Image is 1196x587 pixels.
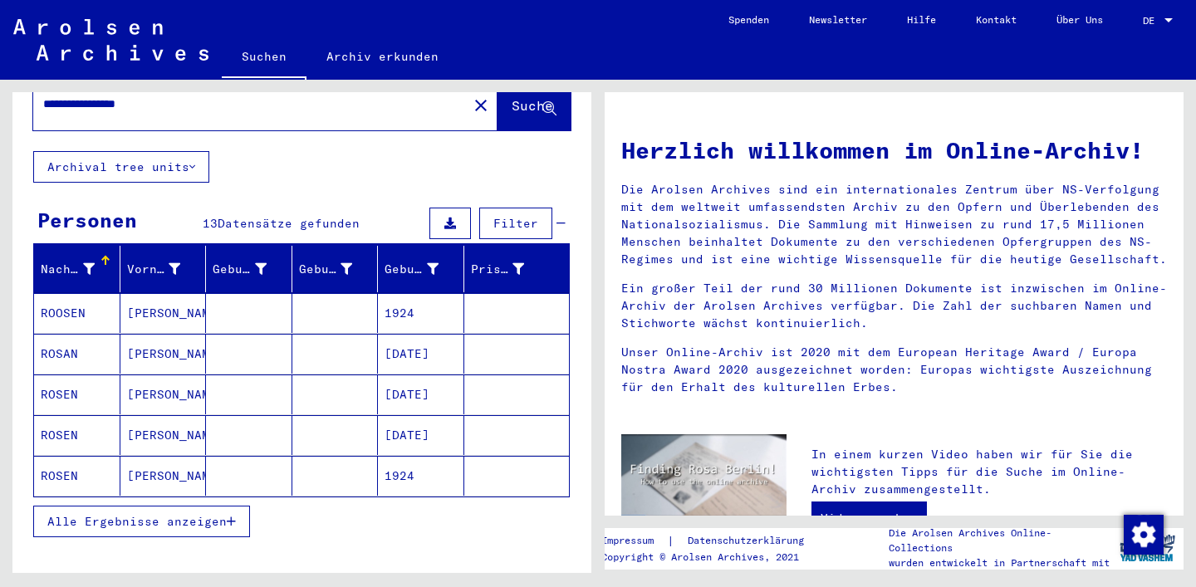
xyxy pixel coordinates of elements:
span: DE [1143,15,1161,27]
div: Nachname [41,256,120,282]
div: Personen [37,205,137,235]
mat-cell: [PERSON_NAME] [120,334,207,374]
div: | [601,532,824,550]
div: Geburtsname [213,256,292,282]
mat-cell: [PERSON_NAME] [120,415,207,455]
a: Datenschutzerklärung [674,532,824,550]
mat-cell: ROSEN [34,456,120,496]
p: In einem kurzen Video haben wir für Sie die wichtigsten Tipps für die Suche im Online-Archiv zusa... [811,446,1167,498]
a: Archiv erkunden [306,37,458,76]
mat-cell: ROSEN [34,374,120,414]
div: Geburtsdatum [385,256,463,282]
mat-header-cell: Geburtsname [206,246,292,292]
h1: Herzlich willkommen im Online-Archiv! [621,133,1167,168]
div: Vorname [127,256,206,282]
p: Ein großer Teil der rund 30 Millionen Dokumente ist inzwischen im Online-Archiv der Arolsen Archi... [621,280,1167,332]
div: Vorname [127,261,181,278]
span: Filter [493,216,538,231]
mat-cell: 1924 [378,456,464,496]
mat-cell: [PERSON_NAME] [120,293,207,333]
mat-cell: ROSAN [34,334,120,374]
span: Alle Ergebnisse anzeigen [47,514,227,529]
mat-cell: ROSEN [34,415,120,455]
button: Suche [498,79,571,130]
a: Video ansehen [811,501,927,535]
mat-cell: 1924 [378,293,464,333]
p: Copyright © Arolsen Archives, 2021 [601,550,824,565]
img: yv_logo.png [1116,527,1179,569]
div: Geburt‏ [299,261,353,278]
p: Unser Online-Archiv ist 2020 mit dem European Heritage Award / Europa Nostra Award 2020 ausgezeic... [621,344,1167,396]
img: Zustimmung ändern [1124,515,1164,555]
mat-cell: ROOSEN [34,293,120,333]
a: Impressum [601,532,667,550]
button: Archival tree units [33,151,209,183]
p: Die Arolsen Archives Online-Collections [889,526,1111,555]
div: Nachname [41,261,95,278]
mat-icon: close [471,95,491,115]
button: Alle Ergebnisse anzeigen [33,506,250,537]
mat-cell: [DATE] [378,374,464,414]
mat-header-cell: Vorname [120,246,207,292]
div: Prisoner # [471,261,525,278]
p: wurden entwickelt in Partnerschaft mit [889,555,1111,570]
mat-header-cell: Geburtsdatum [378,246,464,292]
mat-cell: [PERSON_NAME] [120,374,207,414]
mat-cell: [PERSON_NAME] [120,456,207,496]
img: video.jpg [621,434,787,524]
mat-cell: [DATE] [378,334,464,374]
span: Suche [512,97,553,114]
img: Arolsen_neg.svg [13,19,208,61]
mat-header-cell: Prisoner # [464,246,570,292]
button: Clear [464,88,498,121]
mat-header-cell: Nachname [34,246,120,292]
div: Geburtsdatum [385,261,439,278]
a: Suchen [222,37,306,80]
div: Prisoner # [471,256,550,282]
div: Geburtsname [213,261,267,278]
mat-cell: [DATE] [378,415,464,455]
p: Die Arolsen Archives sind ein internationales Zentrum über NS-Verfolgung mit dem weltweit umfasse... [621,181,1167,268]
div: Geburt‏ [299,256,378,282]
span: Datensätze gefunden [218,216,360,231]
button: Filter [479,208,552,239]
span: 13 [203,216,218,231]
mat-header-cell: Geburt‏ [292,246,379,292]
